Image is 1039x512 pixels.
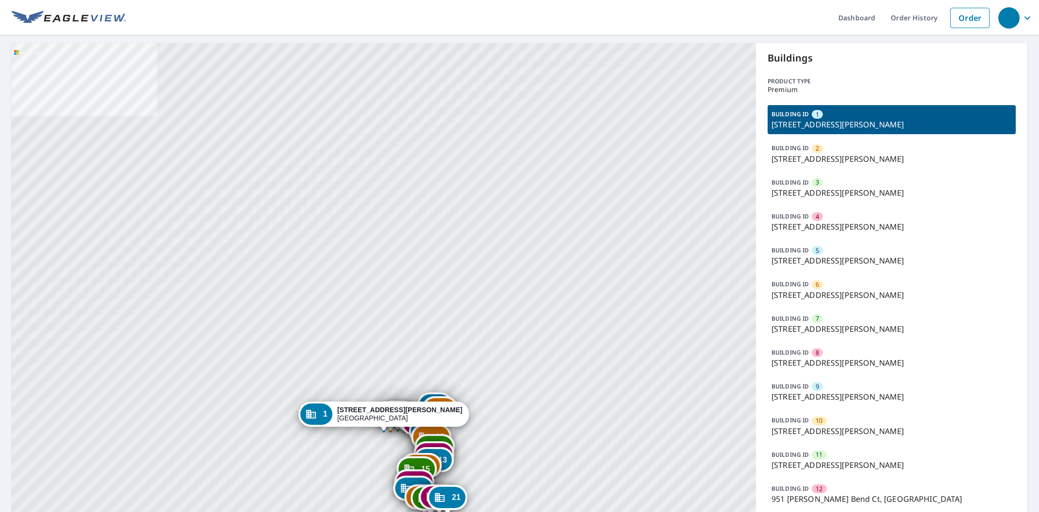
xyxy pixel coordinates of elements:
[816,246,819,255] span: 5
[771,289,1012,301] p: [STREET_ADDRESS][PERSON_NAME]
[323,410,328,418] span: 1
[380,401,416,431] div: Dropped pin, building 3, Commercial property, 923 Hanna Bend Ct Manchester, MO 63021
[771,187,1012,199] p: [STREET_ADDRESS][PERSON_NAME]
[816,450,822,459] span: 11
[771,144,809,152] p: BUILDING ID
[771,391,1012,403] p: [STREET_ADDRESS][PERSON_NAME]
[771,425,1012,437] p: [STREET_ADDRESS][PERSON_NAME]
[771,255,1012,266] p: [STREET_ADDRESS][PERSON_NAME]
[394,476,434,506] div: Dropped pin, building 17, Commercial property, 971 Hanna Bend Ct Manchester, MO 63021
[409,419,445,449] div: Dropped pin, building 9, Commercial property, 939 Hanna Bend Ct Manchester, MO 63021
[771,110,809,118] p: BUILDING ID
[771,153,1012,165] p: [STREET_ADDRESS][PERSON_NAME]
[414,441,454,471] div: Dropped pin, building 12, Commercial property, 951 Hanna Bend Ct Manchester, MO 63021
[422,396,458,426] div: Dropped pin, building 6, Commercial property, 934 Hanna Bend Ct Manchester, MO 63021
[771,382,809,390] p: BUILDING ID
[768,51,1016,65] p: Buildings
[771,493,1012,505] p: 951 [PERSON_NAME] Bend Ct, [GEOGRAPHIC_DATA]
[771,280,809,288] p: BUILDING ID
[411,424,451,454] div: Dropped pin, building 10, Commercial property, 943 Hanna Bend Ct Manchester, MO 63021
[417,392,453,422] div: Dropped pin, building 5, Commercial property, 930 Hanna Bend Ct Manchester, MO 63021
[394,469,435,499] div: Dropped pin, building 16, Commercial property, 967 Hanna Bend Ct Manchester, MO 63021
[337,406,462,414] strong: [STREET_ADDRESS][PERSON_NAME]
[771,450,809,459] p: BUILDING ID
[771,323,1012,335] p: [STREET_ADDRESS][PERSON_NAME]
[768,86,1016,93] p: Premium
[452,494,461,501] span: 21
[12,11,126,25] img: EV Logo
[771,212,809,220] p: BUILDING ID
[950,8,990,28] a: Order
[415,434,455,464] div: Dropped pin, building 11, Commercial property, 947 Hanna Bend Ct Manchester, MO 63021
[816,212,819,221] span: 4
[816,348,819,357] span: 8
[771,484,809,493] p: BUILDING ID
[771,348,809,357] p: BUILDING ID
[771,416,809,424] p: BUILDING ID
[396,456,437,486] div: Dropped pin, building 15, Commercial property, 963 Hanna Bend Ct Manchester, MO 63021
[436,433,444,440] span: 10
[401,453,441,483] div: Dropped pin, building 14, Commercial property, 959 Hanna Bend Ct Manchester, MO 63021
[771,357,1012,369] p: [STREET_ADDRESS][PERSON_NAME]
[771,314,809,323] p: BUILDING ID
[816,484,822,494] span: 12
[816,314,819,323] span: 7
[414,447,454,477] div: Dropped pin, building 13, Commercial property, 955 Hanna Bend Ct Manchester, MO 63021
[771,246,809,254] p: BUILDING ID
[771,221,1012,233] p: [STREET_ADDRESS][PERSON_NAME]
[816,178,819,187] span: 3
[816,382,819,391] span: 9
[771,459,1012,471] p: [STREET_ADDRESS][PERSON_NAME]
[337,406,462,422] div: [GEOGRAPHIC_DATA]
[299,402,469,432] div: Dropped pin, building 1, Commercial property, 915 Hanna Bend Ct Manchester, MO 63021
[816,110,819,119] span: 1
[816,416,822,425] span: 10
[816,280,819,289] span: 6
[816,144,819,153] span: 2
[421,465,430,473] span: 15
[771,178,809,186] p: BUILDING ID
[439,456,447,464] span: 13
[768,77,1016,86] p: Product type
[771,119,1012,130] p: [STREET_ADDRESS][PERSON_NAME]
